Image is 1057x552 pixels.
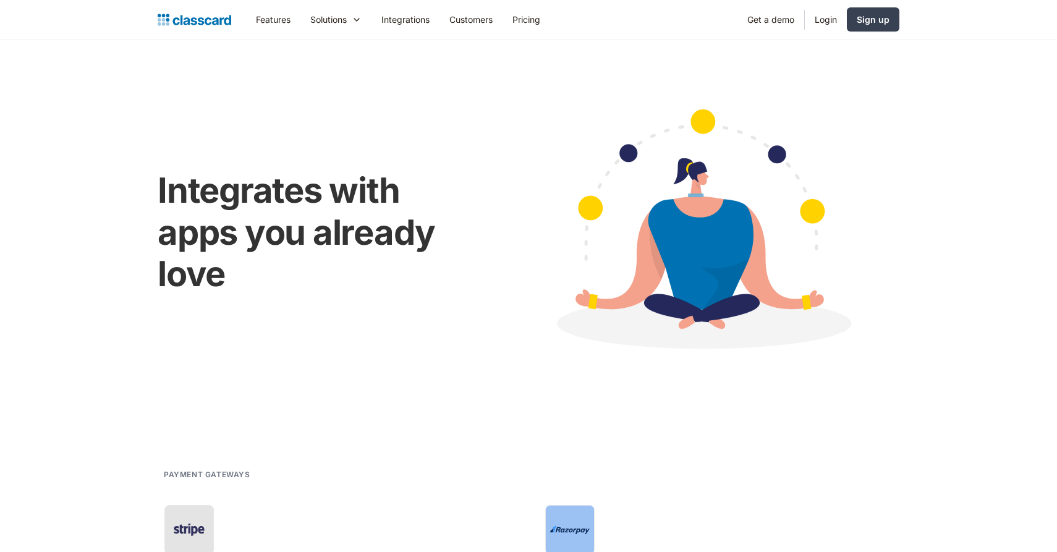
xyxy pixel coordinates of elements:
h1: Integrates with apps you already love [158,170,478,295]
div: Solutions [300,6,371,33]
a: Get a demo [737,6,804,33]
img: Cartoon image showing connected apps [503,85,899,382]
a: Sign up [847,7,899,32]
a: Login [805,6,847,33]
a: Features [246,6,300,33]
a: Pricing [503,6,550,33]
img: Stripe [169,520,209,539]
a: Integrations [371,6,439,33]
a: Customers [439,6,503,33]
a: home [158,11,231,28]
div: Solutions [310,13,347,26]
img: Razorpay [550,525,590,534]
div: Sign up [857,13,889,26]
h2: Payment gateways [164,469,250,480]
